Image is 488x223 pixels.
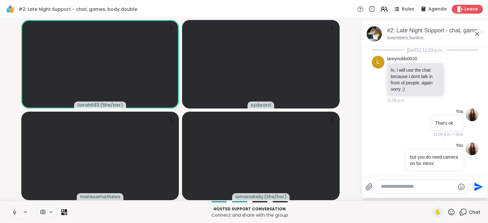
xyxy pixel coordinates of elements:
[455,172,463,178] span: Sent
[71,212,428,218] p: Connect and share with the group
[466,108,478,121] img: https://sharewell-space-live.sfo3.digitaloceanspaces.com/user-generated/ad949235-6f32-41e6-8b9f-9...
[387,35,424,41] p: 5 members, 5 online
[235,193,263,200] span: iamanakeily
[5,4,16,15] img: ShareWell Logomark
[77,102,99,108] span: SarahR83
[464,6,478,12] span: Leave
[381,183,455,190] textarea: Type your message
[80,193,120,200] span: marissamathews
[453,172,454,178] span: •
[456,142,463,149] h4: You
[466,142,478,155] img: https://sharewell-space-live.sfo3.digitaloceanspaces.com/user-generated/ad949235-6f32-41e6-8b9f-9...
[387,56,417,62] a: lareynolds0020
[471,180,485,194] button: Send
[410,154,459,167] p: but you do need camera on for intros'
[402,6,414,12] span: Rules
[376,58,380,66] span: l
[428,6,447,12] span: Agenda
[435,120,459,126] p: That's ok
[18,6,137,12] span: #2: Late Night Support - chat, games, body double
[391,67,440,92] p: hi, i will use the chat because i dont talk in front of people. again sorry :)
[251,102,271,108] span: sydward
[387,27,484,35] div: #2: Late Night Support - chat, games, body double, [DATE]
[71,206,428,212] p: Hosted support conversation
[403,47,447,53] span: [DATE] 11:03 p.m.
[453,132,454,137] span: •
[367,26,382,42] img: #2: Late Night Support - chat, games, body double, Sep 13
[100,102,123,108] span: ( She/Her )
[457,183,465,191] button: Emoji picker
[469,209,480,215] span: Chat
[387,98,405,103] span: 11:03 p.m.
[435,208,441,216] span: ✋
[456,108,463,115] h4: You
[455,132,463,137] span: Sent
[433,132,451,137] span: 11:04 p.m.
[433,172,451,178] span: 11:04 p.m.
[264,193,287,200] span: ( She/her )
